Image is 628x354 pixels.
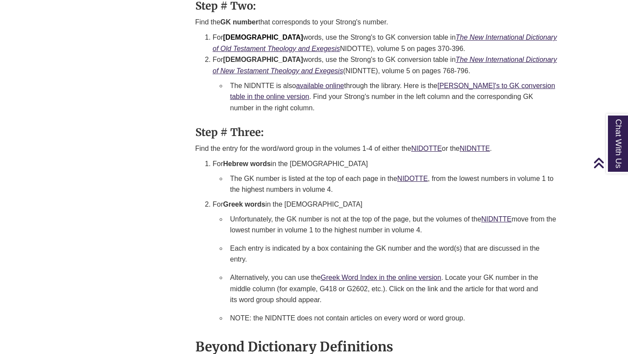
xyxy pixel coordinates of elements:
li: For words, use the Strong's to GK conversion table in (NIDNTTE), volume 5 on pages 768-796. [213,54,562,117]
p: Find the that corresponds to your Strong's number. [195,17,562,27]
li: Unfortunately, the GK number is not at the top of the page, but the volumes of the move from the ... [227,210,562,239]
strong: Hebrew words [223,160,271,167]
a: The New International Dictionary of New Testament Theology and Exegesis [213,56,557,75]
strong: Greek words [223,201,266,208]
li: Alternatively, you can use the . Locate your GK number in the middle column (for example, G418 or... [227,269,562,309]
li: Each entry is indicated by a box containing the GK number and the word(s) that are discussed in t... [227,239,562,269]
li: For in the [DEMOGRAPHIC_DATA] [213,158,562,199]
a: NIDNTTE [460,145,490,152]
a: NIDOTTE [397,175,428,182]
li: For in the [DEMOGRAPHIC_DATA] [213,199,562,327]
a: NIDOTTE [411,145,442,152]
strong: [DEMOGRAPHIC_DATA] [223,56,303,63]
strong: GK number [220,18,258,26]
li: The NIDNTTE is also through the library. Here is the . Find your Strong's number in the left colu... [227,77,562,117]
li: For words, use the Strong's to GK conversion table in NIDOTTE), volume 5 on pages 370-396. [213,32,562,54]
a: Back to Top [593,157,626,169]
span: [DEMOGRAPHIC_DATA] [223,34,303,41]
a: NIDNTTE [481,215,512,223]
p: Find the entry for the word/word group in the volumes 1-4 of either the or the . [195,143,562,154]
a: Greek Word Index in the online version [321,274,441,281]
li: NOTE: the NIDNTTE does not contain articles on every word or word group. [227,309,562,327]
li: The GK number is listed at the top of each page in the , from the lowest numbers in volume 1 to t... [227,170,562,199]
a: [PERSON_NAME]'s to GK conversion table in the online version [230,82,555,101]
a: The New International Dictionary of Old Testament Theology and Exegesis [213,34,557,52]
strong: Step # Three: [195,126,264,139]
a: available online [296,82,344,89]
